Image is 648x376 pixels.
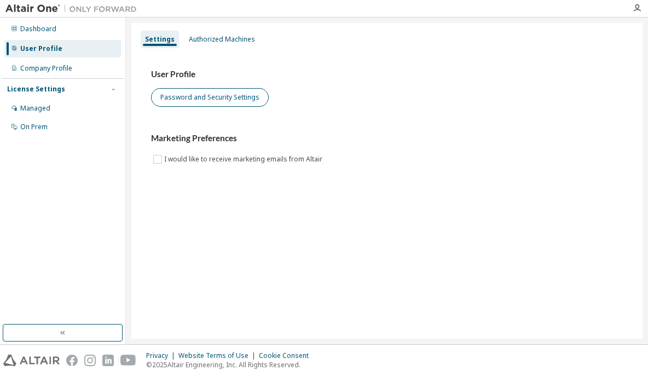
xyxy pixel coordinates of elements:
div: Settings [145,35,175,44]
img: facebook.svg [66,355,78,366]
img: Altair One [5,3,142,14]
p: © 2025 Altair Engineering, Inc. All Rights Reserved. [146,360,315,369]
img: instagram.svg [84,355,96,366]
div: Dashboard [20,25,56,33]
div: Managed [20,104,50,113]
img: linkedin.svg [102,355,114,366]
label: I would like to receive marketing emails from Altair [164,153,325,166]
div: Company Profile [20,64,72,73]
div: Website Terms of Use [178,351,259,360]
h3: User Profile [151,69,623,80]
div: Cookie Consent [259,351,315,360]
h3: Marketing Preferences [151,133,623,144]
div: Privacy [146,351,178,360]
img: altair_logo.svg [3,355,60,366]
div: On Prem [20,123,48,131]
button: Password and Security Settings [151,88,269,107]
div: License Settings [7,85,65,94]
div: User Profile [20,44,62,53]
div: Authorized Machines [189,35,255,44]
img: youtube.svg [120,355,136,366]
